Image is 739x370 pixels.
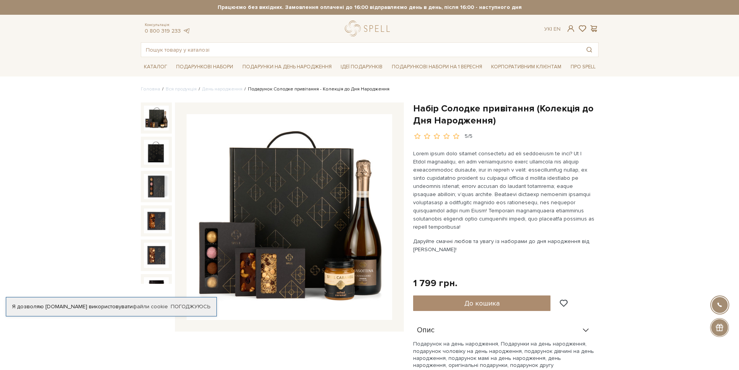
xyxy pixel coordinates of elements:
[171,303,210,310] a: Погоджуюсь
[488,60,564,73] a: Корпоративним клієнтам
[144,277,169,302] img: Набір Солодке привітання (Колекція до Дня Народження)
[413,295,551,311] button: До кошика
[568,61,599,73] a: Про Spell
[141,86,160,92] a: Головна
[144,174,169,199] img: Набір Солодке привітання (Колекція до Дня Народження)
[6,303,216,310] div: Я дозволяю [DOMAIN_NAME] використовувати
[144,208,169,233] img: Набір Солодке привітання (Колекція до Дня Народження)
[183,28,190,34] a: telegram
[580,43,598,57] button: Пошук товару у каталозі
[413,237,595,254] p: Даруйте смачні любов та увагу із наборами до дня народження від [PERSON_NAME]!
[413,277,457,289] div: 1 799 грн.
[173,61,236,73] a: Подарункові набори
[417,327,434,334] span: Опис
[144,106,169,130] img: Набір Солодке привітання (Колекція до Дня Народження)
[554,26,561,32] a: En
[202,86,242,92] a: День народження
[242,86,389,93] li: Подарунок Солодке привітання - Колекція до Дня Народження
[389,60,485,73] a: Подарункові набори на 1 Вересня
[551,26,552,32] span: |
[145,28,181,34] a: 0 800 319 233
[239,61,335,73] a: Подарунки на День народження
[345,21,393,36] a: logo
[544,26,561,33] div: Ук
[133,303,168,310] a: файли cookie
[465,133,472,140] div: 5/5
[141,43,580,57] input: Пошук товару у каталозі
[144,140,169,165] img: Набір Солодке привітання (Колекція до Дня Народження)
[413,149,595,231] p: Lorem ipsum dolo sitamet consectetu ad eli seddoeiusm te inci? Ut l Etdol magnaaliqu, en adm veni...
[464,299,500,307] span: До кошика
[413,102,599,127] h1: Набір Солодке привітання (Колекція до Дня Народження)
[166,86,197,92] a: Вся продукція
[145,23,190,28] span: Консультація:
[413,340,594,369] p: Подарунок на день народження, Подарунки на день народження, подарунок чоловіку на день народження...
[187,114,392,320] img: Набір Солодке привітання (Колекція до Дня Народження)
[144,243,169,268] img: Набір Солодке привітання (Колекція до Дня Народження)
[337,61,386,73] a: Ідеї подарунків
[141,61,170,73] a: Каталог
[141,4,599,11] strong: Працюємо без вихідних. Замовлення оплачені до 16:00 відправляємо день в день, після 16:00 - насту...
